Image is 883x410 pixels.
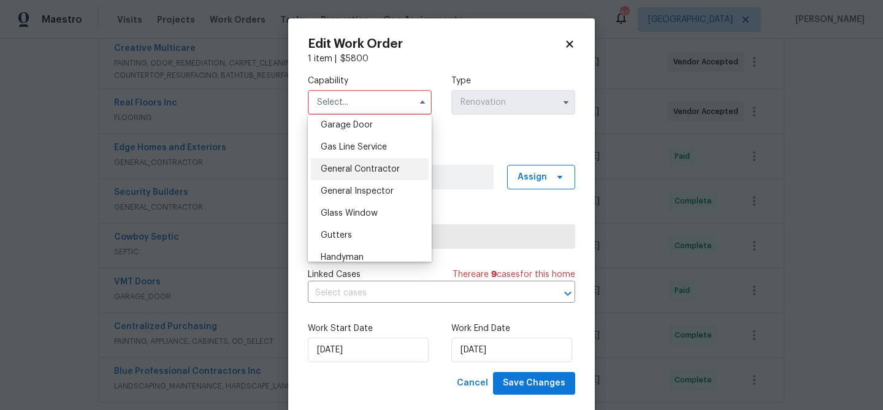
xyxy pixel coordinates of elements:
[321,165,400,173] span: General Contractor
[518,171,547,183] span: Assign
[559,95,573,110] button: Show options
[321,209,378,218] span: Glass Window
[491,270,497,279] span: 9
[308,338,429,362] input: M/D/YYYY
[451,90,575,115] input: Select...
[308,284,541,303] input: Select cases
[321,121,373,129] span: Garage Door
[415,95,430,110] button: Hide options
[451,338,572,362] input: M/D/YYYY
[452,372,493,395] button: Cancel
[559,285,576,302] button: Open
[308,53,575,65] div: 1 item |
[451,75,575,87] label: Type
[308,209,575,221] label: Trade Partner
[308,90,432,115] input: Select...
[451,322,575,335] label: Work End Date
[321,231,352,240] span: Gutters
[308,268,361,281] span: Linked Cases
[493,372,575,395] button: Save Changes
[321,253,364,262] span: Handyman
[308,38,564,50] h2: Edit Work Order
[318,230,565,243] span: Security Builders - ATL
[321,187,394,196] span: General Inspector
[308,75,432,87] label: Capability
[453,268,575,281] span: There are case s for this home
[340,55,369,63] span: $ 5800
[321,143,387,151] span: Gas Line Service
[308,322,432,335] label: Work Start Date
[308,150,575,162] label: Work Order Manager
[503,376,565,391] span: Save Changes
[457,376,488,391] span: Cancel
